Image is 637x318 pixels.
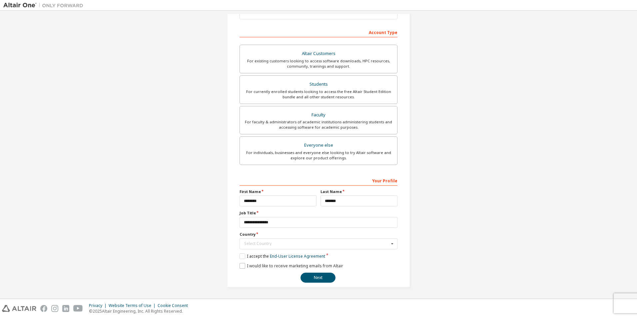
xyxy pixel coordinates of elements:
[240,27,397,37] div: Account Type
[240,210,397,216] label: Job Title
[240,263,343,269] label: I would like to receive marketing emails from Altair
[320,189,397,194] label: Last Name
[244,242,389,246] div: Select Country
[270,253,325,259] a: End-User License Agreement
[240,175,397,186] div: Your Profile
[51,305,58,312] img: instagram.svg
[89,308,192,314] p: © 2025 Altair Engineering, Inc. All Rights Reserved.
[73,305,83,312] img: youtube.svg
[109,303,158,308] div: Website Terms of Use
[40,305,47,312] img: facebook.svg
[244,110,393,120] div: Faculty
[89,303,109,308] div: Privacy
[158,303,192,308] div: Cookie Consent
[240,232,397,237] label: Country
[244,80,393,89] div: Students
[244,89,393,100] div: For currently enrolled students looking to access the free Altair Student Edition bundle and all ...
[244,150,393,161] div: For individuals, businesses and everyone else looking to try Altair software and explore our prod...
[244,119,393,130] div: For faculty & administrators of academic institutions administering students and accessing softwa...
[244,141,393,150] div: Everyone else
[240,189,317,194] label: First Name
[62,305,69,312] img: linkedin.svg
[240,253,325,259] label: I accept the
[301,273,335,283] button: Next
[244,49,393,58] div: Altair Customers
[244,58,393,69] div: For existing customers looking to access software downloads, HPC resources, community, trainings ...
[2,305,36,312] img: altair_logo.svg
[3,2,87,9] img: Altair One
